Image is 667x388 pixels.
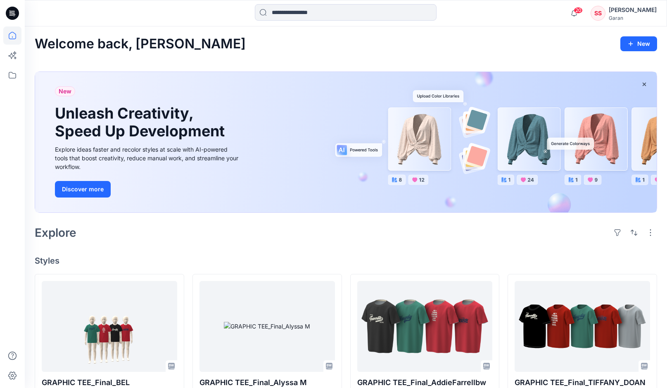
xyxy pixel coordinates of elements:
[59,86,71,96] span: New
[42,281,177,372] a: GRAPHIC TEE_Final_BEL
[35,36,246,52] h2: Welcome back, [PERSON_NAME]
[591,6,605,21] div: SS
[55,145,241,171] div: Explore ideas faster and recolor styles at scale with AI-powered tools that boost creativity, red...
[199,281,335,372] a: GRAPHIC TEE_Final_Alyssa M
[357,281,493,372] a: GRAPHIC TEE_Final_AddieFarrellbw
[620,36,657,51] button: New
[55,181,111,198] button: Discover more
[515,281,650,372] a: GRAPHIC TEE_Final_TIFFANY_DOAN
[55,181,241,198] a: Discover more
[35,226,76,239] h2: Explore
[609,5,657,15] div: [PERSON_NAME]
[35,256,657,266] h4: Styles
[609,15,657,21] div: Garan
[574,7,583,14] span: 20
[55,105,228,140] h1: Unleash Creativity, Speed Up Development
